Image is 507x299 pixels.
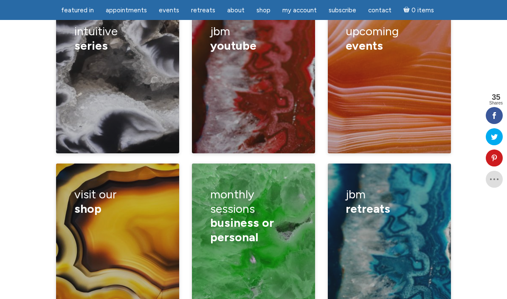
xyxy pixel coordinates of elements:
[489,93,503,101] span: 35
[159,6,179,14] span: Events
[368,6,392,14] span: Contact
[61,6,94,14] span: featured in
[256,6,270,14] span: Shop
[346,38,383,53] span: events
[210,181,297,250] h3: monthly sessions
[106,6,147,14] span: Appointments
[74,201,101,216] span: shop
[210,215,274,244] span: business or personal
[210,38,256,53] span: YouTube
[282,6,317,14] span: My Account
[186,2,220,19] a: Retreats
[74,18,161,59] h3: Intuitive
[277,2,322,19] a: My Account
[251,2,276,19] a: Shop
[346,181,433,222] h3: JBM
[411,7,434,14] span: 0 items
[324,2,361,19] a: Subscribe
[154,2,184,19] a: Events
[227,6,245,14] span: About
[329,6,356,14] span: Subscribe
[56,2,99,19] a: featured in
[403,6,411,14] i: Cart
[210,18,297,59] h3: JBM
[489,101,503,105] span: Shares
[191,6,215,14] span: Retreats
[346,201,390,216] span: retreats
[74,38,108,53] span: series
[363,2,397,19] a: Contact
[222,2,250,19] a: About
[101,2,152,19] a: Appointments
[74,181,161,222] h3: visit our
[398,1,439,19] a: Cart0 items
[346,18,433,59] h3: upcoming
